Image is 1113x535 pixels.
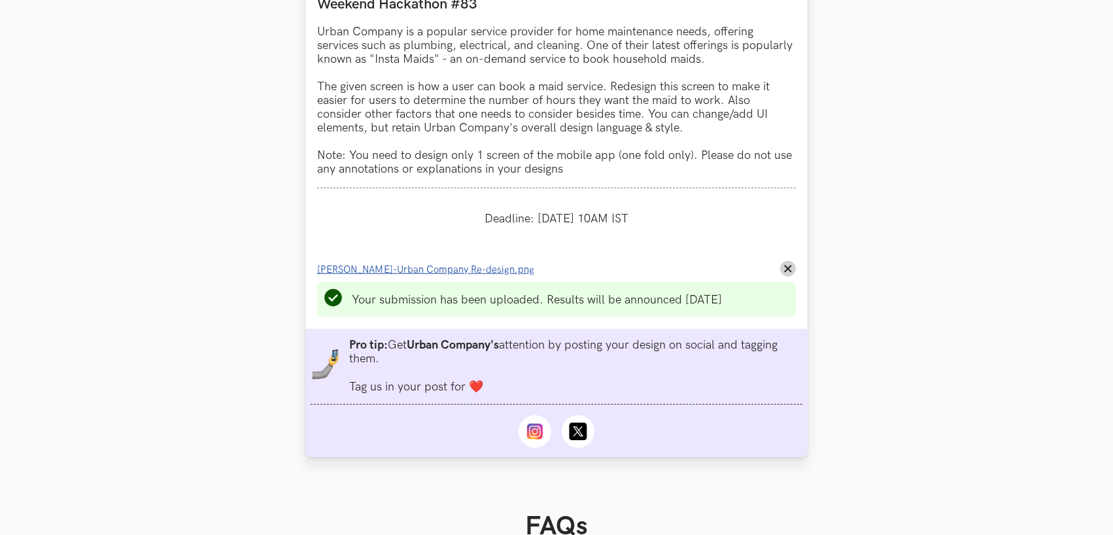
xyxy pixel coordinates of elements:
img: mobile-in-hand.png [311,349,341,380]
strong: Urban Company's [407,338,499,352]
strong: Pro tip: [349,338,388,352]
span: [PERSON_NAME]-Urban Company Re-design.png [317,264,534,275]
p: Urban Company is a popular service provider for home maintenance needs, offering services such as... [317,25,796,176]
li: Your submission has been uploaded. Results will be announced [DATE] [352,293,722,307]
li: Get attention by posting your design on social and tagging them. Tag us in your post for ❤️ [349,338,802,394]
div: Deadline: [DATE] 10AM IST [317,200,796,237]
a: [PERSON_NAME]-Urban Company Re-design.png [317,262,542,276]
